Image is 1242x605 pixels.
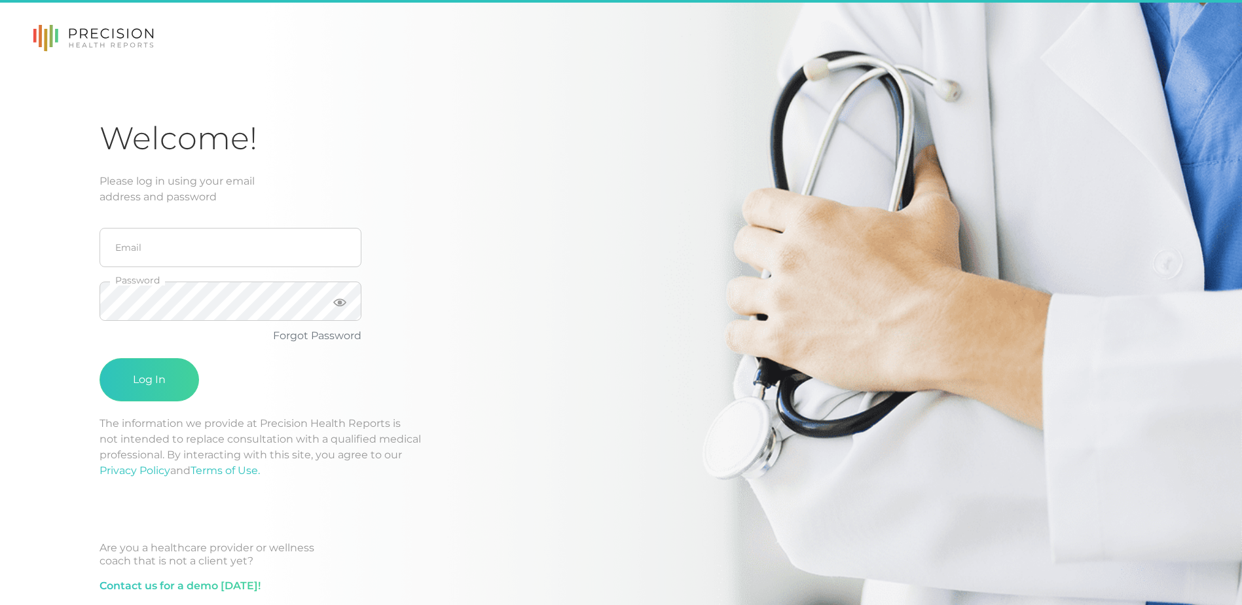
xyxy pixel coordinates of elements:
h1: Welcome! [100,119,1142,158]
div: Are you a healthcare provider or wellness coach that is not a client yet? [100,541,1142,568]
button: Log In [100,358,199,401]
p: The information we provide at Precision Health Reports is not intended to replace consultation wi... [100,416,1142,479]
a: Terms of Use. [191,464,260,477]
input: Email [100,228,361,267]
a: Forgot Password [273,329,361,342]
div: Please log in using your email address and password [100,174,1142,205]
a: Contact us for a demo [DATE]! [100,578,261,594]
a: Privacy Policy [100,464,170,477]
